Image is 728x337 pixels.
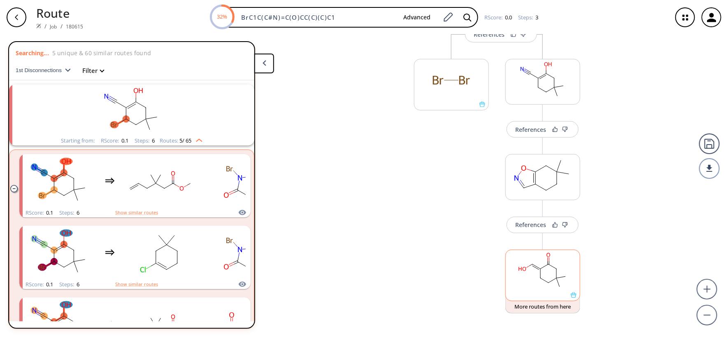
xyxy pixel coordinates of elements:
span: 1st Disconnections [16,67,65,73]
span: 0.1 [45,281,53,288]
span: 5 / 65 [180,138,192,143]
span: 0.0 [504,14,512,21]
li: / [60,22,63,30]
div: References [515,222,546,227]
span: 0.1 [45,209,53,216]
svg: CC1(C)CC(O)=C(C#N)C(Br)C1 [25,84,239,136]
svg: C=CCC(C)(C)CC(=O)OC [123,155,197,207]
button: Filter [77,68,104,74]
button: 1st Disconnections [16,61,77,80]
button: Advanced [397,10,437,25]
li: / [44,22,47,30]
div: Steps : [59,282,79,287]
button: References [507,217,579,233]
svg: CC1(C)CCc2cnoc2C1 [506,154,580,197]
svg: CC1(C)CC(O)=C(C#N)C(Br)C1 [23,227,97,278]
div: Steps : [59,210,79,215]
svg: CC1(C)CC(O)=C(C#N)C(Br)C1 [23,155,97,207]
div: References [474,32,505,37]
svg: O=C1CCC(=O)N1Br [205,155,279,207]
div: Steps : [135,138,155,143]
button: Show similar routes [115,209,158,216]
svg: BrBr [414,59,488,101]
span: 0.1 [121,137,129,144]
svg: CC1(C)CCC=C(Cl)C1 [123,227,197,278]
div: Starting from: [61,138,95,143]
p: Route [36,4,84,22]
a: Job [50,23,57,30]
svg: O=C1CCC(=O)N1Br [205,227,279,278]
div: RScore : [101,138,129,143]
span: 6 [75,281,79,288]
div: Routes: [160,138,202,143]
svg: CC1(C)CCC(=CO)C(=O)C1 [506,250,580,292]
text: 32% [217,13,228,20]
svg: CC1(C)CCC(C#N)=C(O)C1 [506,59,580,101]
p: 5 unique & 60 similar routes found [52,49,151,57]
p: Searching... [16,49,49,57]
span: 6 [151,137,155,144]
a: 180615 [66,23,84,30]
img: Up [192,136,202,142]
input: Enter SMILES [236,13,397,21]
span: 3 [534,14,538,21]
button: References [507,121,579,138]
button: More routes from here [505,296,580,314]
img: Spaya logo [36,23,41,28]
span: 6 [75,209,79,216]
button: Show similar routes [115,281,158,288]
div: RScore : [26,282,53,287]
div: RScore : [484,15,512,20]
div: Steps : [518,15,538,20]
div: References [515,127,546,132]
div: RScore : [26,210,53,215]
